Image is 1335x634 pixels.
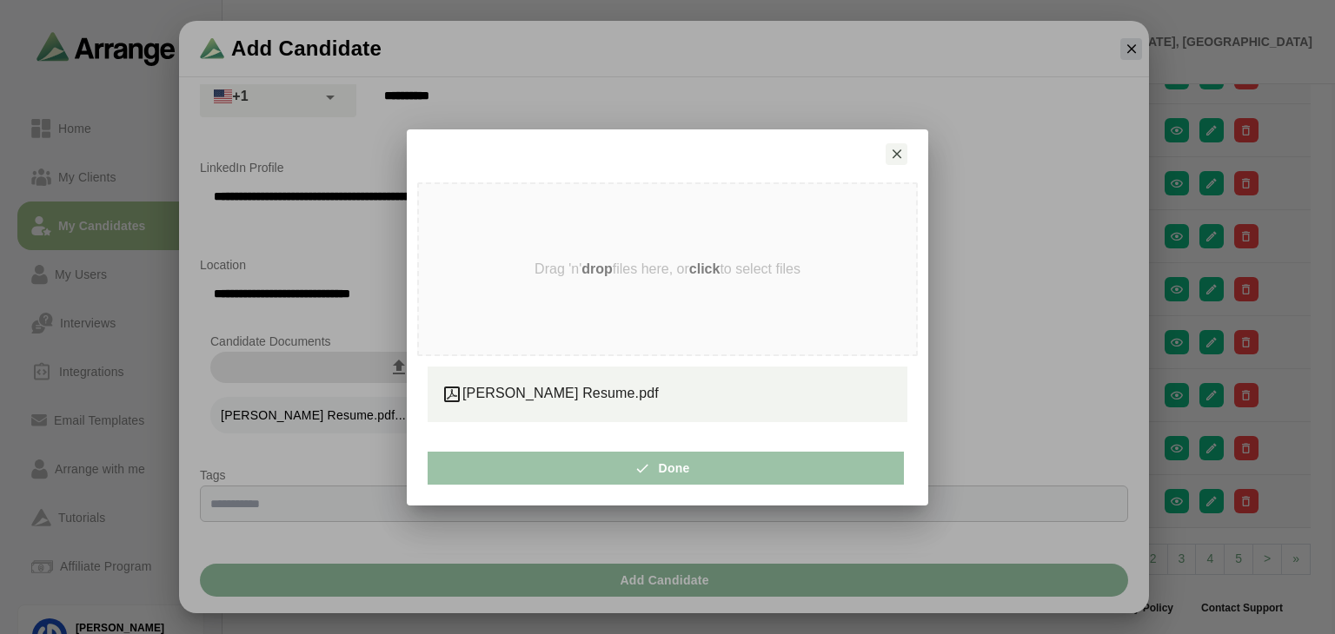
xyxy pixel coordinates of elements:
button: Done [428,452,904,485]
p: Drag 'n' files here, or to select files [535,261,800,277]
span: Done [641,452,689,485]
strong: click [689,261,721,276]
strong: drop [581,261,613,276]
div: [PERSON_NAME] Resume.pdf [442,383,893,405]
